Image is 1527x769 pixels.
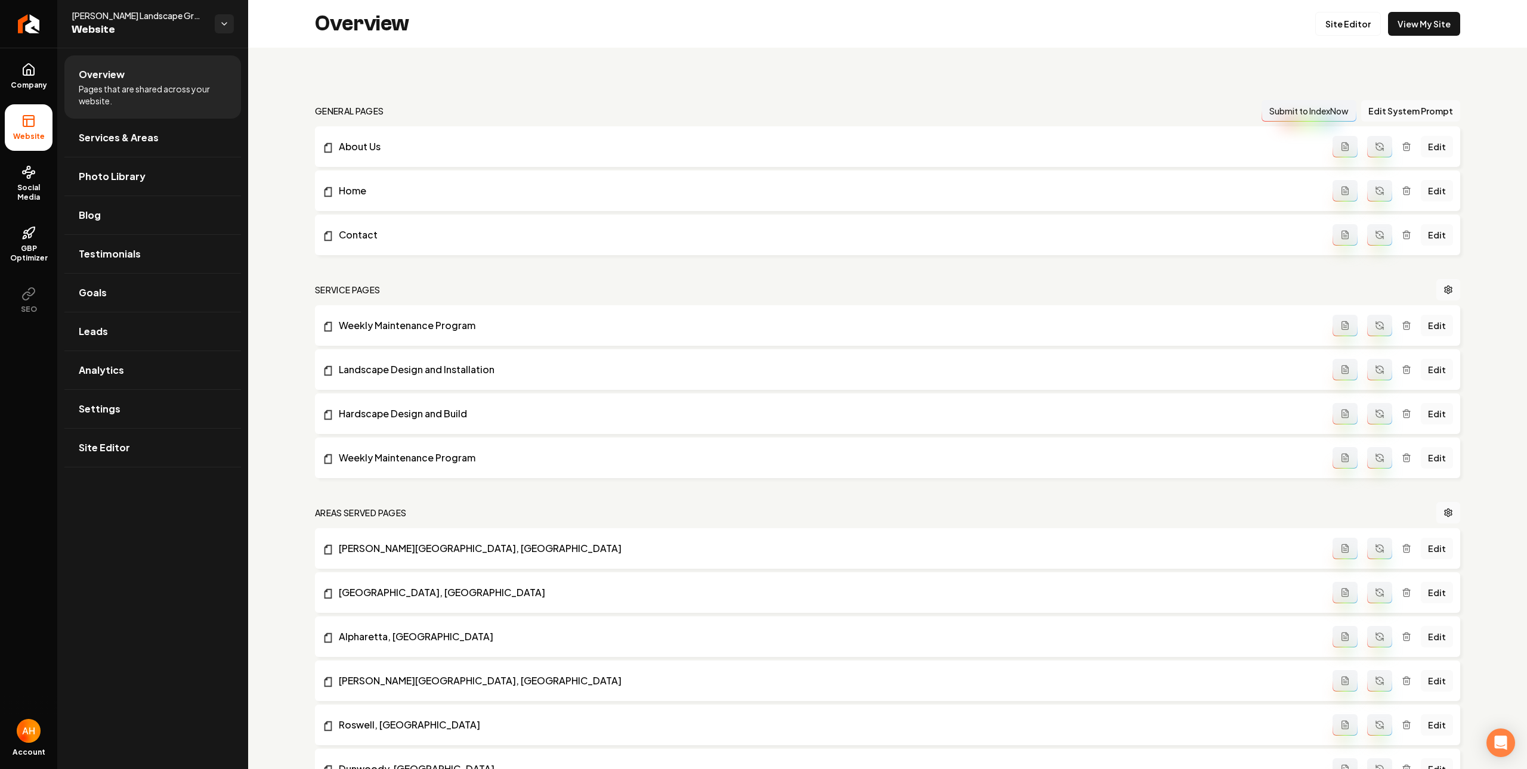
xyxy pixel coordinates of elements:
[322,451,1333,465] a: Weekly Maintenance Program
[1333,359,1358,380] button: Add admin page prompt
[1388,12,1460,36] a: View My Site
[5,244,52,263] span: GBP Optimizer
[1315,12,1381,36] a: Site Editor
[64,390,241,428] a: Settings
[5,216,52,272] a: GBP Optimizer
[79,208,101,222] span: Blog
[64,157,241,196] a: Photo Library
[1421,447,1453,469] a: Edit
[18,14,40,33] img: Rebolt Logo
[1333,714,1358,736] button: Add admin page prompt
[1421,403,1453,424] a: Edit
[315,507,406,519] h2: Areas Served Pages
[322,630,1333,644] a: Alpharetta, [GEOGRAPHIC_DATA]
[8,132,50,141] span: Website
[5,53,52,100] a: Company
[64,351,241,389] a: Analytics
[322,362,1333,377] a: Landscape Design and Installation
[315,284,381,296] h2: Service Pages
[17,719,41,743] img: Anthony Hurgoi
[1333,180,1358,201] button: Add admin page prompt
[1421,714,1453,736] a: Edit
[6,80,52,90] span: Company
[79,441,130,455] span: Site Editor
[315,12,409,36] h2: Overview
[1333,538,1358,559] button: Add admin page prompt
[79,363,124,377] span: Analytics
[322,318,1333,333] a: Weekly Maintenance Program
[17,719,41,743] button: Open user button
[1486,728,1515,757] div: Open Intercom Messenger
[1421,359,1453,380] a: Edit
[5,156,52,212] a: Social Media
[1421,224,1453,246] a: Edit
[64,196,241,234] a: Blog
[79,402,120,416] span: Settings
[79,247,141,261] span: Testimonials
[79,169,146,184] span: Photo Library
[79,324,108,339] span: Leads
[322,228,1333,242] a: Contact
[1333,447,1358,469] button: Add admin page prompt
[322,718,1333,732] a: Roswell, [GEOGRAPHIC_DATA]
[5,183,52,202] span: Social Media
[322,139,1333,154] a: About Us
[1333,670,1358,692] button: Add admin page prompt
[64,429,241,467] a: Site Editor
[322,541,1333,556] a: [PERSON_NAME][GEOGRAPHIC_DATA], [GEOGRAPHIC_DATA]
[64,312,241,351] a: Leads
[1333,582,1358,603] button: Add admin page prompt
[1333,315,1358,336] button: Add admin page prompt
[72,10,205,21] span: [PERSON_NAME] Landscape Group, LLC
[16,305,42,314] span: SEO
[79,67,125,82] span: Overview
[322,184,1333,198] a: Home
[1421,136,1453,157] a: Edit
[1333,224,1358,246] button: Add admin page prompt
[13,748,45,757] span: Account
[1421,315,1453,336] a: Edit
[322,674,1333,688] a: [PERSON_NAME][GEOGRAPHIC_DATA], [GEOGRAPHIC_DATA]
[1421,626,1453,647] a: Edit
[79,131,159,145] span: Services & Areas
[72,21,205,38] span: Website
[64,235,241,273] a: Testimonials
[1333,403,1358,424] button: Add admin page prompt
[5,277,52,324] button: SEO
[322,585,1333,600] a: [GEOGRAPHIC_DATA], [GEOGRAPHIC_DATA]
[64,274,241,312] a: Goals
[322,407,1333,421] a: Hardscape Design and Build
[79,83,227,107] span: Pages that are shared across your website.
[1421,538,1453,559] a: Edit
[1421,670,1453,692] a: Edit
[1262,100,1356,122] button: Submit to IndexNow
[1333,136,1358,157] button: Add admin page prompt
[315,105,384,117] h2: general pages
[1333,626,1358,647] button: Add admin page prompt
[1361,100,1460,122] button: Edit System Prompt
[64,119,241,157] a: Services & Areas
[1421,180,1453,201] a: Edit
[1421,582,1453,603] a: Edit
[79,286,107,300] span: Goals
